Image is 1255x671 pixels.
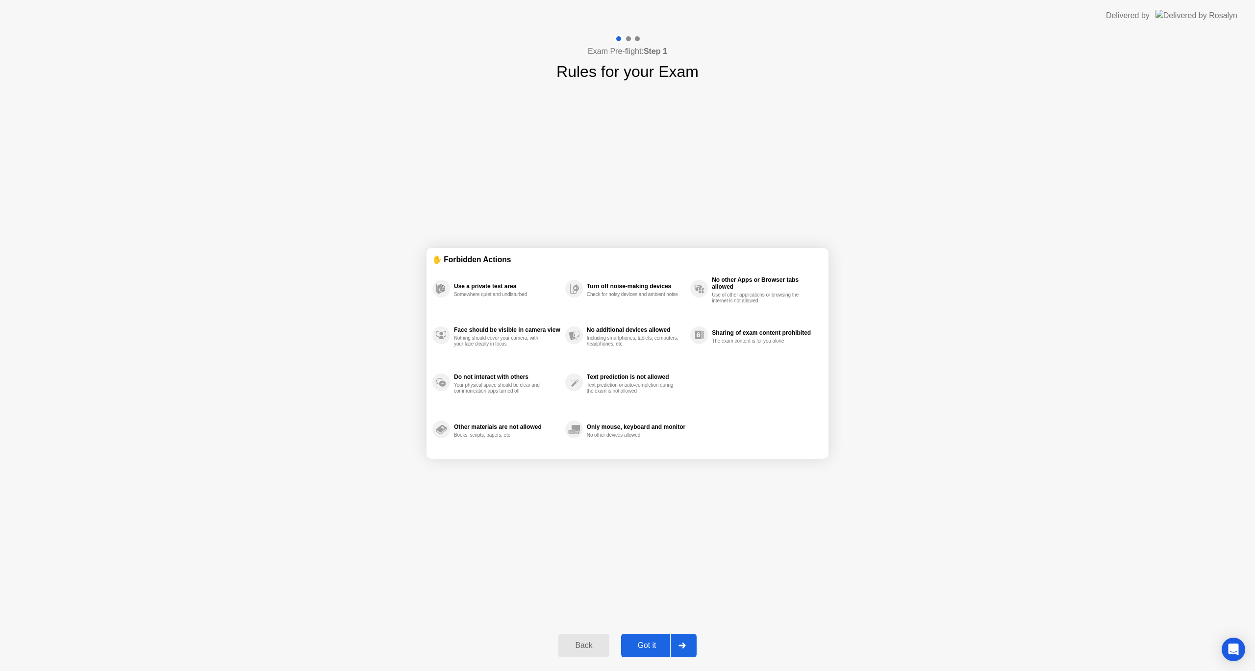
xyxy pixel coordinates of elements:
div: Got it [624,641,670,650]
div: No additional devices allowed [587,326,685,333]
div: Face should be visible in camera view [454,326,560,333]
div: Text prediction or auto-completion during the exam is not allowed [587,382,679,394]
div: The exam content is for you alone [712,338,804,344]
button: Back [558,634,609,657]
div: Books, scripts, papers, etc [454,432,547,438]
div: Including smartphones, tablets, computers, headphones, etc. [587,335,679,347]
div: Only mouse, keyboard and monitor [587,423,685,430]
div: Open Intercom Messenger [1222,638,1245,661]
button: Got it [621,634,697,657]
div: No other devices allowed [587,432,679,438]
div: Sharing of exam content prohibited [712,329,818,336]
div: Turn off noise-making devices [587,283,685,290]
h4: Exam Pre-flight: [588,46,667,57]
div: Check for noisy devices and ambient noise [587,292,679,298]
div: Delivered by [1106,10,1150,22]
div: Text prediction is not allowed [587,373,685,380]
div: Back [561,641,606,650]
div: Do not interact with others [454,373,560,380]
b: Step 1 [644,47,667,55]
img: Delivered by Rosalyn [1155,10,1237,21]
div: Somewhere quiet and undisturbed [454,292,547,298]
div: ✋ Forbidden Actions [432,254,823,265]
div: Your physical space should be clear and communication apps turned off [454,382,547,394]
div: No other Apps or Browser tabs allowed [712,276,818,290]
div: Use a private test area [454,283,560,290]
div: Use of other applications or browsing the internet is not allowed [712,292,804,304]
div: Other materials are not allowed [454,423,560,430]
div: Nothing should cover your camera, with your face clearly in focus [454,335,547,347]
h1: Rules for your Exam [556,60,699,83]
